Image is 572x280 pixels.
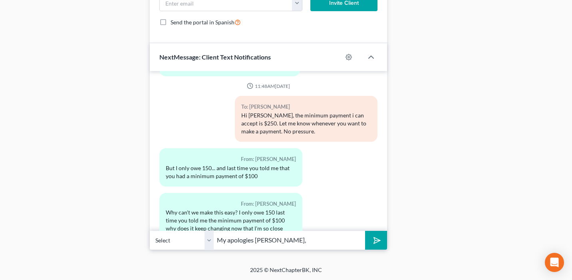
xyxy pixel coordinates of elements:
[166,164,296,180] div: But I only owe 150... and last time you told me that you had a minimum payment of $100
[166,209,296,232] div: Why can't we make this easy? I only owe 150 last time you told me the minimum payment of $100 why...
[159,83,377,89] div: 11:48AM[DATE]
[214,230,365,250] input: Say something...
[166,199,296,209] div: From: [PERSON_NAME]
[241,102,371,111] div: To: [PERSON_NAME]
[159,53,271,61] span: NextMessage: Client Text Notifications
[545,253,564,272] div: Open Intercom Messenger
[171,19,234,26] span: Send the portal in Spanish
[241,111,371,135] div: Hi [PERSON_NAME], the minimum payment i can accept is $250. Let me know whenever you want to make...
[166,155,296,164] div: From: [PERSON_NAME]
